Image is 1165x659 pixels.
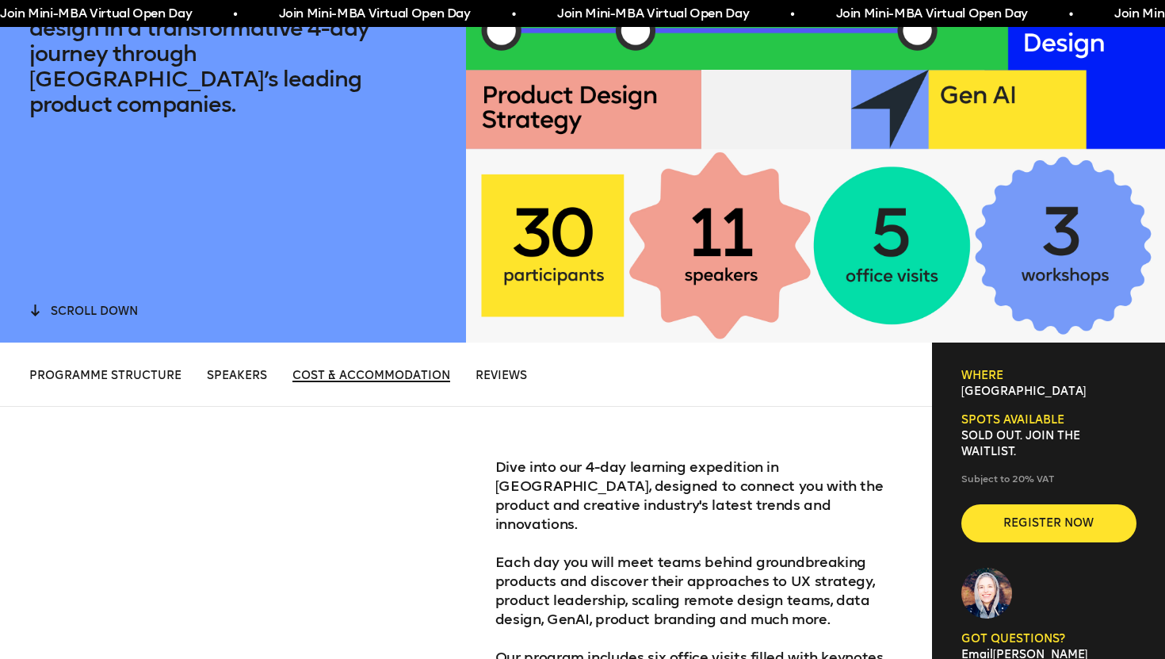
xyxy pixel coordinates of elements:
[29,369,181,382] span: Programme structure
[961,384,1136,400] p: [GEOGRAPHIC_DATA]
[961,631,1136,647] p: GOT QUESTIONS?
[961,412,1136,428] h6: Spots available
[292,369,450,382] span: Cost & Accommodation
[961,368,1136,384] h6: Where
[1069,5,1073,24] span: •
[476,369,527,382] span: Reviews
[512,5,516,24] span: •
[51,305,138,318] span: scroll down
[233,5,237,24] span: •
[790,5,794,24] span: •
[961,473,1136,485] p: Subject to 20% VAT
[207,369,267,382] span: Speakers
[29,302,138,320] button: scroll down
[987,515,1111,531] span: Register now
[961,504,1136,542] button: Register now
[961,428,1136,460] p: SOLD OUT. Join the waitlist.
